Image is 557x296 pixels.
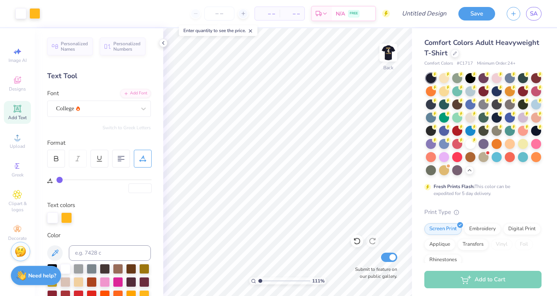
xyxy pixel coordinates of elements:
span: Upload [10,143,25,149]
input: e.g. 7428 c [69,245,151,261]
div: Digital Print [503,223,541,235]
input: – – [204,7,234,21]
div: Print Type [424,208,542,217]
div: Foil [515,239,533,250]
div: Applique [424,239,455,250]
div: Add Font [120,89,151,98]
div: Transfers [458,239,489,250]
div: This color can be expedited for 5 day delivery. [434,183,529,197]
span: Comfort Colors Adult Heavyweight T-Shirt [424,38,539,58]
div: Rhinestones [424,254,462,266]
strong: Need help? [28,272,56,279]
span: Image AI [9,57,27,63]
label: Text colors [47,201,75,210]
strong: Fresh Prints Flash: [434,183,475,190]
div: Embroidery [464,223,501,235]
button: Switch to Greek Letters [103,125,151,131]
span: Greek [12,172,24,178]
span: – – [284,10,300,18]
span: Personalized Numbers [113,41,141,52]
span: 111 % [312,277,325,284]
label: Font [47,89,59,98]
span: Comfort Colors [424,60,453,67]
img: Back [381,45,396,60]
div: Format [47,139,152,147]
span: # C1717 [457,60,473,67]
div: Vinyl [491,239,513,250]
span: N/A [336,10,345,18]
div: Color [47,231,151,240]
a: SA [526,7,542,21]
div: Text Tool [47,71,151,81]
button: Save [458,7,495,21]
span: Decorate [8,235,27,241]
span: Designs [9,86,26,92]
label: Submit to feature on our public gallery. [351,266,397,280]
input: Untitled Design [396,6,453,21]
span: Minimum Order: 24 + [477,60,516,67]
div: Screen Print [424,223,462,235]
div: Back [383,64,393,71]
span: Add Text [8,115,27,121]
span: Clipart & logos [4,200,31,213]
span: SA [530,9,538,18]
span: Personalized Names [61,41,88,52]
span: FREE [350,11,358,16]
span: – – [260,10,275,18]
div: Enter quantity to see the price. [179,25,258,36]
